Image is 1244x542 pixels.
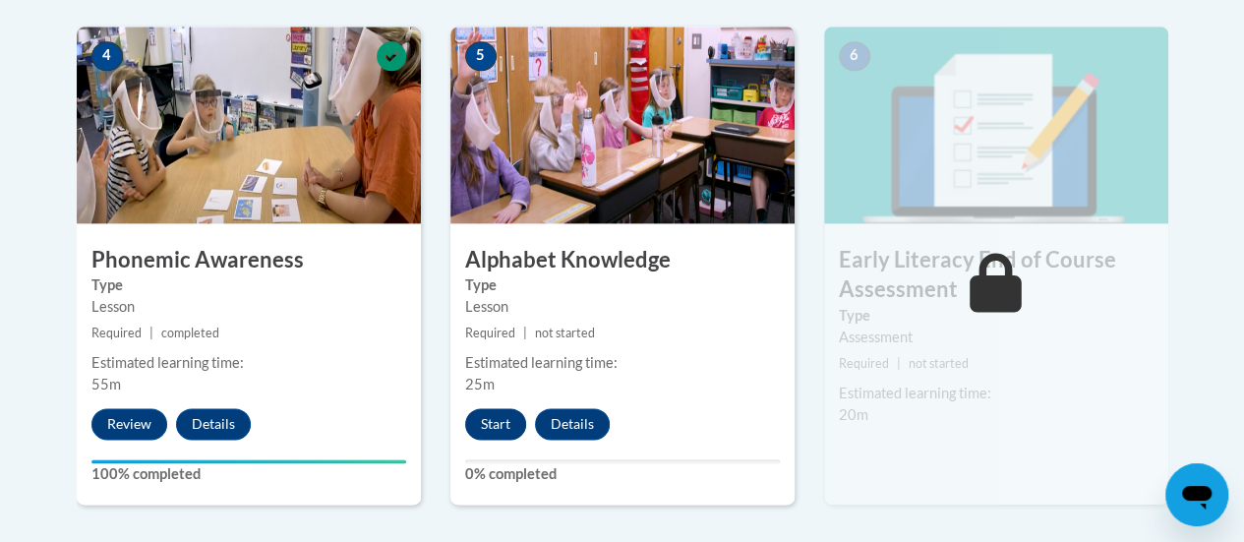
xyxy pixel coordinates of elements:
span: not started [535,326,595,340]
img: Course Image [450,27,795,223]
h3: Phonemic Awareness [77,245,421,275]
div: Estimated learning time: [91,352,406,374]
span: | [149,326,153,340]
img: Course Image [77,27,421,223]
span: 25m [465,376,495,392]
button: Details [176,408,251,440]
div: Assessment [839,327,1154,348]
span: 4 [91,41,123,71]
div: Lesson [91,296,406,318]
span: 55m [91,376,121,392]
label: Type [465,274,780,296]
button: Details [535,408,610,440]
span: 6 [839,41,870,71]
div: Lesson [465,296,780,318]
div: Estimated learning time: [839,383,1154,404]
label: 100% completed [91,463,406,485]
label: Type [839,305,1154,327]
span: Required [839,356,889,371]
span: Required [465,326,515,340]
span: 5 [465,41,497,71]
label: Type [91,274,406,296]
button: Start [465,408,526,440]
span: not started [909,356,969,371]
img: Course Image [824,27,1168,223]
span: completed [161,326,219,340]
span: Required [91,326,142,340]
div: Estimated learning time: [465,352,780,374]
span: | [897,356,901,371]
span: 20m [839,406,868,423]
iframe: Button to launch messaging window [1165,463,1228,526]
span: | [523,326,527,340]
h3: Alphabet Knowledge [450,245,795,275]
h3: Early Literacy End of Course Assessment [824,245,1168,306]
button: Review [91,408,167,440]
div: Your progress [91,459,406,463]
label: 0% completed [465,463,780,485]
